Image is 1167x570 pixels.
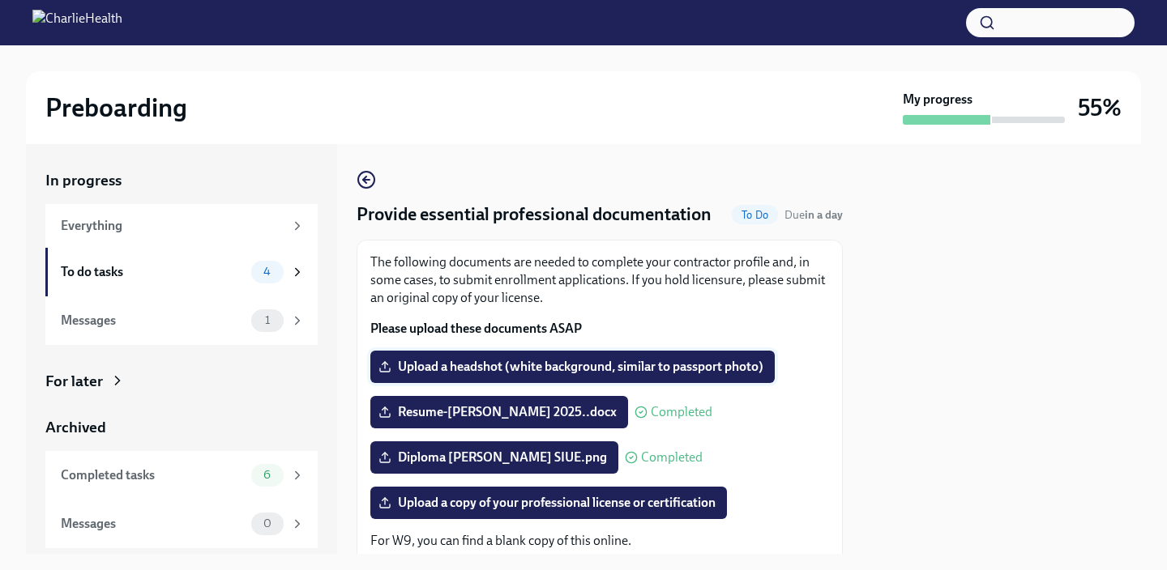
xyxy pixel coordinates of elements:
a: Messages0 [45,500,318,548]
a: Archived [45,417,318,438]
div: Messages [61,312,245,330]
label: Upload a headshot (white background, similar to passport photo) [370,351,775,383]
h4: Provide essential professional documentation [357,202,712,227]
a: Everything [45,204,318,248]
div: For later [45,371,103,392]
label: Upload a copy of your professional license or certification [370,487,727,519]
p: The following documents are needed to complete your contractor profile and, in some cases, to sub... [370,253,829,307]
span: Upload a copy of your professional license or certification [382,495,716,511]
strong: Please upload these documents ASAP [370,321,582,336]
a: For later [45,371,318,392]
span: Due [784,208,843,222]
span: Diploma [PERSON_NAME] SIUE.png [382,449,607,466]
span: 1 [255,314,280,326]
img: CharlieHealth [32,10,122,36]
span: Upload a headshot (white background, similar to passport photo) [382,359,763,375]
span: Completed [641,451,703,464]
div: To do tasks [61,263,245,281]
h2: Preboarding [45,91,187,124]
div: Everything [61,217,284,235]
span: 6 [254,469,280,481]
strong: in a day [805,208,843,222]
p: For W9, you can find a blank copy of this online. [370,532,829,550]
span: Completed [651,406,712,419]
a: To do tasks4 [45,248,318,296]
span: 0 [254,517,281,530]
a: Completed tasks6 [45,451,318,500]
a: In progress [45,170,318,191]
span: Resume-[PERSON_NAME] 2025..docx [382,404,617,420]
a: Messages1 [45,296,318,345]
div: Completed tasks [61,466,245,484]
strong: My progress [903,91,972,108]
label: Resume-[PERSON_NAME] 2025..docx [370,396,628,428]
span: 4 [254,266,280,278]
label: Diploma [PERSON_NAME] SIUE.png [370,441,618,474]
div: Messages [61,515,245,533]
h3: 55% [1078,93,1122,122]
span: To Do [732,209,778,221]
